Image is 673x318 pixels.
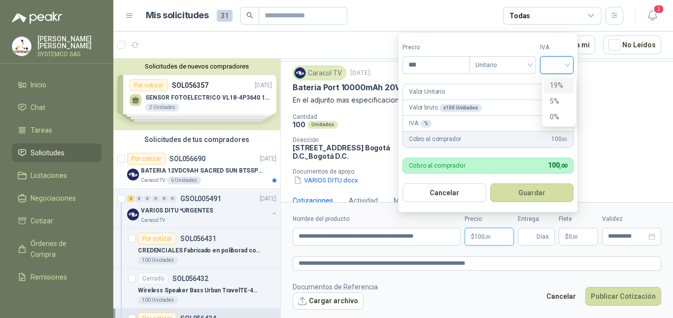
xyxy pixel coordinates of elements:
span: Solicitudes [31,147,65,158]
span: 100 [551,135,567,144]
div: Actividad [349,195,378,206]
div: Solicitudes de nuevos compradoresPor cotizarSOL056357[DATE] SENSOR FOTOELECTRICO VL18-4P3640 10-3... [113,59,280,130]
a: Configuración [12,290,101,309]
p: Dirección [293,137,401,143]
button: Cargar archivo [293,292,364,310]
span: Chat [31,102,45,113]
span: 0 [569,234,578,240]
span: Unitario [475,58,530,72]
img: Company Logo [127,169,139,180]
p: [DATE] [260,194,276,204]
label: Entrega [518,214,555,224]
a: Órdenes de Compra [12,234,101,264]
img: Company Logo [12,37,31,56]
div: % [420,120,432,128]
p: Caracol TV [141,216,165,224]
div: 0 [169,195,176,202]
button: Cancelar [541,287,581,306]
p: [DATE] [260,154,276,164]
p: Valor Unitario [409,87,445,97]
div: 0 [161,195,168,202]
span: Licitaciones [31,170,67,181]
a: Tareas [12,121,101,140]
h1: Mis solicitudes [146,8,209,23]
span: Días [537,228,549,245]
span: 100 [474,234,491,240]
p: IVA [409,119,432,128]
div: 0 [144,195,151,202]
p: SOL056431 [180,235,216,242]
p: $ 0,00 [559,228,598,246]
span: ,00 [559,163,567,169]
div: 2 [127,195,135,202]
button: Solicitudes de nuevos compradores [117,63,276,70]
span: ,00 [572,234,578,240]
div: Caracol TV [293,66,346,80]
div: 19% [544,77,574,93]
div: Solicitudes de tus compradores [113,130,280,149]
label: Flete [559,214,598,224]
div: Todas [509,10,530,21]
span: 31 [217,10,233,22]
span: Cotizar [31,215,53,226]
div: Mensajes [394,195,424,206]
p: Caracol TV [141,177,165,184]
img: Company Logo [127,209,139,220]
p: 100 [293,120,305,129]
div: 0 [152,195,160,202]
span: search [246,12,253,19]
span: ,00 [485,234,491,240]
img: Company Logo [295,68,305,78]
div: x 100 Unidades [439,104,481,112]
a: Chat [12,98,101,117]
p: Documentos de apoyo [293,168,669,175]
label: Precio [403,43,470,52]
a: Por cotizarSOL056690[DATE] Company LogoBATERIA 12VDC9AH SACRED SUN BTSSP12-9HRCaracol TV6 Unidades [113,149,280,189]
img: Logo peakr [12,12,62,24]
a: Cotizar [12,212,101,230]
span: Remisiones [31,272,67,283]
a: Por cotizarSOL056431CREDENCIALES Fabricado en poliborad con impresión digital a full color100 Uni... [113,229,280,269]
p: SOL056690 [169,155,205,162]
div: 0% [544,109,574,125]
div: Cotizaciones [293,195,333,206]
p: CREDENCIALES Fabricado en poliborad con impresión digital a full color [138,246,261,255]
p: Valor bruto [409,103,482,112]
div: 100 Unidades [138,256,178,264]
div: 19% [550,80,568,91]
button: 2 [643,7,661,25]
span: $ [565,234,569,240]
a: Licitaciones [12,166,101,185]
p: BATERIA 12VDC9AH SACRED SUN BTSSP12-9HR [141,166,264,176]
span: Inicio [31,79,46,90]
button: Guardar [490,183,574,202]
div: 0 [135,195,143,202]
span: Negociaciones [31,193,76,204]
p: Cobro al comprador [409,162,466,169]
label: Nombre del producto [293,214,461,224]
div: 100 Unidades [138,296,178,304]
button: Publicar Cotización [585,287,661,306]
span: 2 [653,4,664,14]
p: VARIOS DITU *URGENTES [141,206,213,215]
span: ,00 [561,137,567,142]
a: Solicitudes [12,143,101,162]
button: Cancelar [403,183,486,202]
label: Precio [465,214,514,224]
span: 100 [548,161,567,169]
p: Cantidad [293,113,422,120]
p: Wireless Speaker Bass Urban TravelTE-452Speaker [138,286,261,295]
p: Documentos de Referencia [293,282,378,292]
p: [PERSON_NAME] [PERSON_NAME] [37,35,101,49]
p: [STREET_ADDRESS] Bogotá D.C. , Bogotá D.C. [293,143,401,160]
div: Cerrado [138,273,168,284]
button: VARIOS DITU.docx [293,175,359,185]
p: GSOL005491 [180,195,221,202]
p: Bateria Port 10000mAh 20W Ng ADATA PC100BKCarga [293,82,505,93]
p: Cobro al comprador [409,135,461,144]
div: Por cotizar [127,153,166,165]
div: 6 Unidades [167,177,201,184]
a: Remisiones [12,268,101,286]
div: 5% [544,93,574,109]
p: $100,00 [465,228,514,246]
